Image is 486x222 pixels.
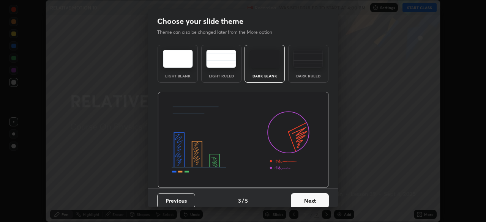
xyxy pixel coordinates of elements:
div: Dark Blank [249,74,280,78]
button: Previous [157,193,195,208]
img: lightRuledTheme.5fabf969.svg [206,50,236,68]
h4: / [242,197,244,205]
h4: 3 [238,197,241,205]
p: Theme can also be changed later from the More option [157,29,280,36]
div: Dark Ruled [293,74,323,78]
button: Next [291,193,329,208]
div: Light Blank [163,74,193,78]
h2: Choose your slide theme [157,16,243,26]
img: darkRuledTheme.de295e13.svg [293,50,323,68]
img: lightTheme.e5ed3b09.svg [163,50,193,68]
h4: 5 [245,197,248,205]
img: darkThemeBanner.d06ce4a2.svg [158,92,329,188]
div: Light Ruled [206,74,237,78]
img: darkTheme.f0cc69e5.svg [250,50,280,68]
